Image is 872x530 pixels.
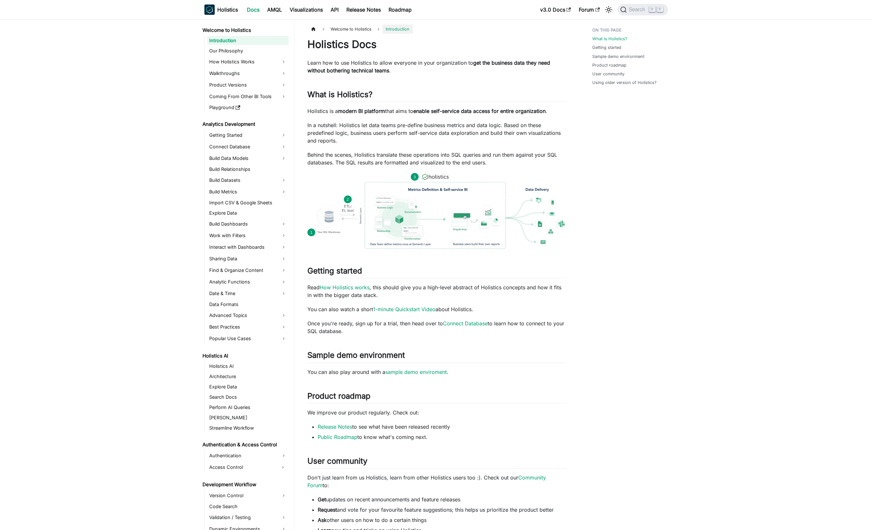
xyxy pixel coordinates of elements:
[201,351,289,360] a: Holistics AI
[201,26,289,35] a: Welcome to Holistics
[318,433,567,441] li: to know what's coming next.
[207,322,289,332] a: Best Practices
[207,382,289,391] a: Explore Data
[207,68,289,79] a: Walkthroughs
[207,333,289,344] a: Popular Use Cases
[207,187,289,197] a: Build Metrics
[318,517,327,523] strong: Ask
[207,91,289,102] a: Coming From Other BI Tools
[320,284,370,291] a: How Holistics works
[649,6,655,12] kbd: ⌘
[207,512,289,523] a: Validation / Testing
[207,362,289,371] a: Holistics AI
[536,5,575,15] a: v3.0 Docs
[207,153,289,163] a: Build Data Models
[207,462,277,472] a: Access Control
[207,130,289,140] a: Getting Started
[307,151,567,166] p: Behind the scenes, Holistics translate these operations into SQL queries and run them against you...
[207,103,289,112] a: Playground
[201,120,289,129] a: Analytics Development
[207,423,289,432] a: Streamline Workflow
[207,198,289,207] a: Import CSV & Google Sheets
[207,265,289,275] a: Find & Organize Content
[307,173,567,249] img: How Holistics fits in your Data Stack
[307,474,567,489] p: Don't just learn from us Holistics, learn from other Holistics users too :). Check out our to:
[207,490,289,501] a: Version Control
[307,24,320,34] a: Home page
[443,320,488,327] a: Connect Database
[207,277,289,287] a: Analytic Functions
[385,369,447,375] a: sample demo enviroment
[207,502,289,511] a: Code Search
[207,372,289,381] a: Architecture
[592,79,657,86] a: Using older version of Holistics?
[592,44,621,51] a: Getting started
[207,300,289,309] a: Data Formats
[207,175,289,185] a: Build Datasets
[207,310,289,321] a: Advanced Topics
[318,423,567,431] li: to see what have been released recently
[207,57,289,67] a: How Holistics Works
[207,403,289,412] a: Perform AI Queries
[204,5,238,15] a: HolisticsHolistics
[318,506,567,514] li: and vote for your favourite feature suggestions; this helps us prioritize the product better
[207,46,289,55] a: Our Philosophy
[307,320,567,335] p: Once you're ready, sign up for a trial, then head over to to learn how to connect to your SQL dat...
[382,24,413,34] span: Introduction
[604,5,614,15] button: Switch between dark and light mode (currently light mode)
[307,107,567,115] p: Holistics is a that aims to .
[207,36,289,45] a: Introduction
[318,516,567,524] li: other users on how to do a certain things
[592,53,644,60] a: Sample demo environment
[207,219,289,229] a: Build Dashboards
[318,434,357,440] a: Public Roadmap
[207,254,289,264] a: Sharing Data
[592,36,627,42] a: What is Holistics?
[307,474,546,488] a: Community Forum
[627,7,649,13] span: Search
[318,496,326,503] strong: Get
[204,5,215,15] img: Holistics
[263,5,286,15] a: AMQL
[657,6,663,12] kbd: K
[201,440,289,449] a: Authentication & Access Control
[307,90,567,102] h2: What is Holistics?
[307,305,567,313] p: You can also watch a short about Holistics.
[385,5,416,15] a: Roadmap
[307,409,567,416] p: We improve our product regularly. Check out:
[207,242,289,252] a: Interact with Dashboards
[307,391,567,404] h2: Product roadmap
[318,507,337,513] strong: Request
[207,142,289,152] a: Connect Database
[327,5,342,15] a: API
[307,121,567,144] p: In a nutshell: Holistics let data teams pre-define business metrics and data logic. Based on thes...
[307,266,567,278] h2: Getting started
[338,108,385,114] strong: modern BI platform
[413,108,546,114] strong: enable self-service data access for entire organization
[592,71,624,77] a: User community
[207,209,289,218] a: Explore Data
[201,480,289,489] a: Development Workflow
[618,4,668,15] button: Search (Command+K)
[243,5,263,15] a: Docs
[207,165,289,174] a: Build Relationships
[373,306,436,312] a: 1-minute Quickstart Video
[307,24,567,34] nav: Breadcrumbs
[277,462,289,472] button: Expand sidebar category 'Access Control'
[307,284,567,299] p: Read , this should give you a high-level abstract of Holistics concepts and how it fits in with t...
[307,38,567,51] h1: Holistics Docs
[207,413,289,422] a: [PERSON_NAME]
[207,80,289,90] a: Product Versions
[307,350,567,363] h2: Sample demo environment
[327,24,375,34] span: Welcome to Holistics
[207,451,289,461] a: Authentication
[307,456,567,469] h2: User community
[318,496,567,503] li: updates on recent announcements and feature releases
[318,423,352,430] a: Release Notes
[207,288,289,299] a: Date & Time
[307,59,567,74] p: Learn how to use Holistics to allow everyone in your organization to .
[575,5,604,15] a: Forum
[307,368,567,376] p: You can also play around with a .
[217,6,238,14] b: Holistics
[198,19,295,530] nav: Docs sidebar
